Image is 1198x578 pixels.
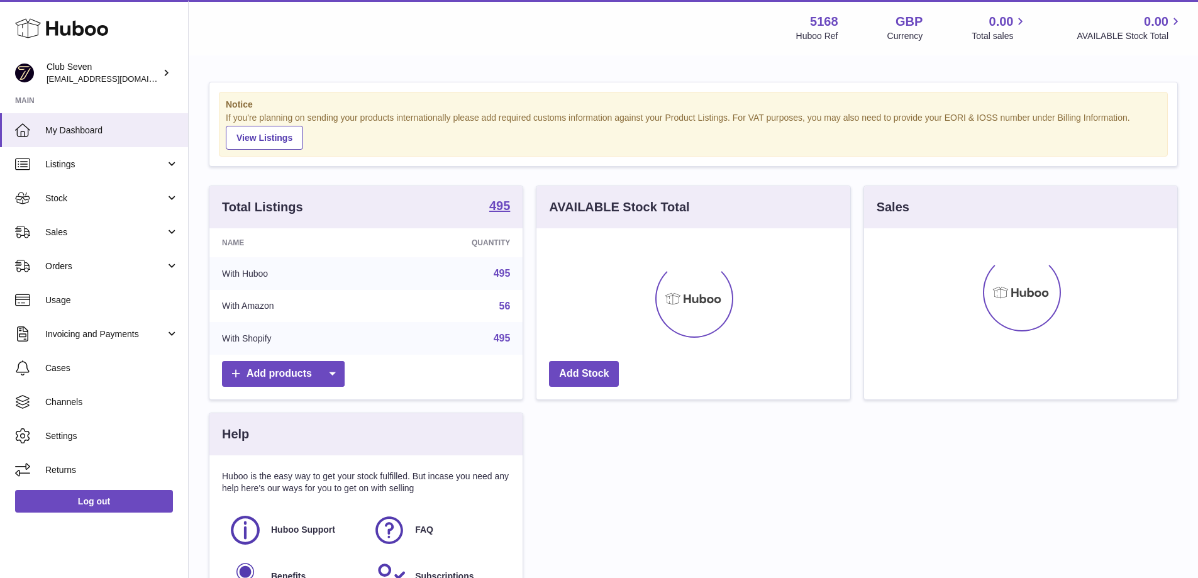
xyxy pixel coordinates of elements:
span: Orders [45,260,165,272]
h3: Sales [877,199,909,216]
h3: AVAILABLE Stock Total [549,199,689,216]
th: Quantity [381,228,523,257]
th: Name [209,228,381,257]
td: With Shopify [209,322,381,355]
span: Settings [45,430,179,442]
div: Currency [887,30,923,42]
span: Invoicing and Payments [45,328,165,340]
strong: Notice [226,99,1161,111]
a: View Listings [226,126,303,150]
span: AVAILABLE Stock Total [1077,30,1183,42]
span: Huboo Support [271,524,335,536]
strong: GBP [896,13,923,30]
span: [EMAIL_ADDRESS][DOMAIN_NAME] [47,74,185,84]
strong: 5168 [810,13,838,30]
a: Huboo Support [228,513,360,547]
img: info@wearclubseven.com [15,64,34,82]
a: 495 [489,199,510,214]
h3: Help [222,426,249,443]
div: If you're planning on sending your products internationally please add required customs informati... [226,112,1161,150]
td: With Amazon [209,290,381,323]
a: Add products [222,361,345,387]
h3: Total Listings [222,199,303,216]
span: Listings [45,158,165,170]
a: 495 [494,333,511,343]
p: Huboo is the easy way to get your stock fulfilled. But incase you need any help here's our ways f... [222,470,510,494]
span: Channels [45,396,179,408]
a: 0.00 AVAILABLE Stock Total [1077,13,1183,42]
span: 0.00 [1144,13,1168,30]
strong: 495 [489,199,510,212]
span: Cases [45,362,179,374]
div: Huboo Ref [796,30,838,42]
a: 495 [494,268,511,279]
div: Club Seven [47,61,160,85]
a: Log out [15,490,173,513]
span: My Dashboard [45,125,179,136]
span: Usage [45,294,179,306]
a: 56 [499,301,511,311]
span: Sales [45,226,165,238]
span: Stock [45,192,165,204]
span: 0.00 [989,13,1014,30]
td: With Huboo [209,257,381,290]
a: FAQ [372,513,504,547]
span: FAQ [415,524,433,536]
span: Total sales [972,30,1028,42]
a: 0.00 Total sales [972,13,1028,42]
span: Returns [45,464,179,476]
a: Add Stock [549,361,619,387]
